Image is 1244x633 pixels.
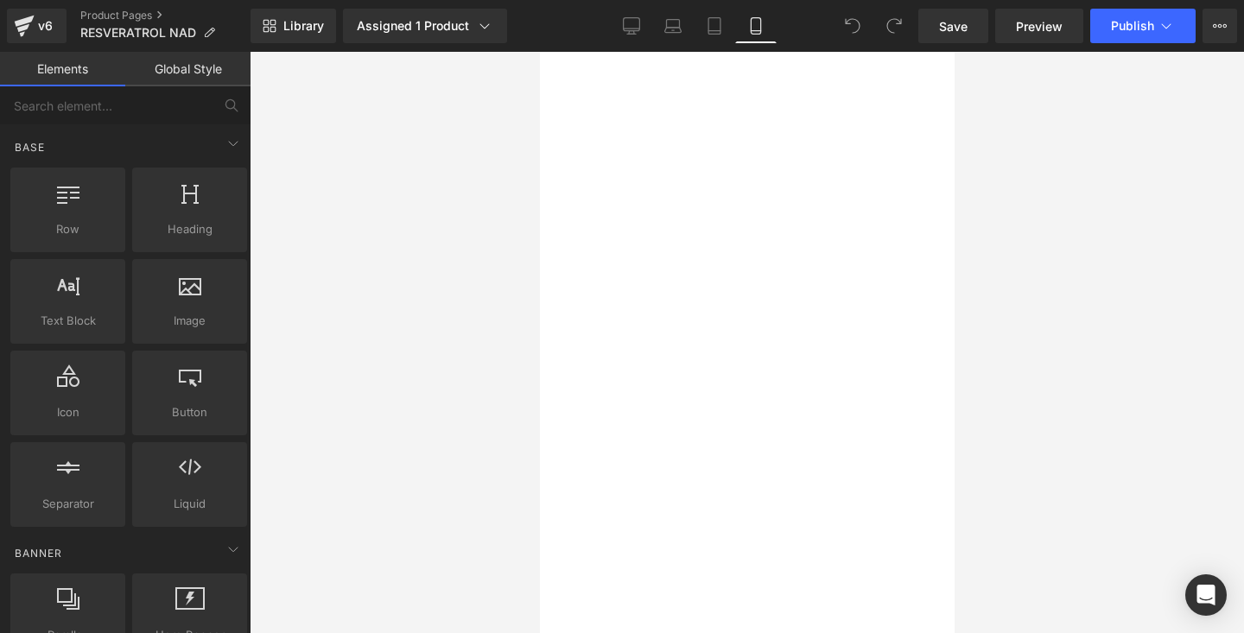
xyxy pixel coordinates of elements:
[1016,17,1063,35] span: Preview
[137,220,242,238] span: Heading
[80,26,196,40] span: RESVERATROL NAD
[1111,19,1154,33] span: Publish
[16,495,120,513] span: Separator
[125,52,251,86] a: Global Style
[1185,574,1227,616] div: Open Intercom Messenger
[137,403,242,421] span: Button
[357,17,493,35] div: Assigned 1 Product
[611,9,652,43] a: Desktop
[694,9,735,43] a: Tablet
[877,9,911,43] button: Redo
[835,9,870,43] button: Undo
[16,312,120,330] span: Text Block
[16,220,120,238] span: Row
[137,312,242,330] span: Image
[7,9,67,43] a: v6
[995,9,1083,43] a: Preview
[251,9,336,43] a: New Library
[137,495,242,513] span: Liquid
[283,18,324,34] span: Library
[16,403,120,421] span: Icon
[1203,9,1237,43] button: More
[13,139,47,155] span: Base
[80,9,251,22] a: Product Pages
[1090,9,1196,43] button: Publish
[652,9,694,43] a: Laptop
[13,545,64,561] span: Banner
[35,15,56,37] div: v6
[939,17,968,35] span: Save
[735,9,777,43] a: Mobile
